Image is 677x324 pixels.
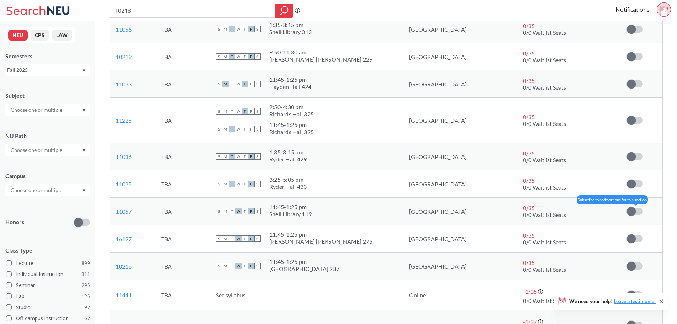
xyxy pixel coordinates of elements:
td: TBA [155,253,210,280]
span: 1899 [79,259,90,267]
span: M [222,208,229,214]
span: S [254,235,261,242]
span: T [229,235,235,242]
span: W [235,81,242,87]
span: T [242,26,248,32]
svg: Dropdown arrow [82,189,86,192]
span: T [229,108,235,115]
span: M [222,181,229,187]
div: 3:25 - 5:05 pm [269,176,307,183]
td: [GEOGRAPHIC_DATA] [403,253,517,280]
input: Choose one or multiple [7,146,67,154]
span: T [242,181,248,187]
td: [GEOGRAPHIC_DATA] [403,98,517,143]
td: TBA [155,280,210,310]
div: Dropdown arrow [5,104,90,116]
button: LAW [52,30,72,41]
td: TBA [155,225,210,253]
span: F [248,153,254,160]
div: Campus [5,172,90,180]
span: T [229,208,235,214]
span: F [248,53,254,60]
span: 97 [84,303,90,311]
span: 126 [81,292,90,300]
a: 10218 [116,263,132,270]
span: S [216,126,222,132]
button: CPS [31,30,49,41]
span: S [216,81,222,87]
a: 11033 [116,81,132,87]
div: NU Path [5,132,90,140]
label: Studio [6,303,90,312]
a: 11225 [116,117,132,124]
div: 11:45 - 1:25 pm [269,258,339,265]
div: 11:45 - 1:25 pm [269,231,373,238]
span: T [229,153,235,160]
span: 0/0 Waitlist Seats [523,239,566,245]
td: [GEOGRAPHIC_DATA] [403,170,517,198]
a: 16197 [116,235,132,242]
span: F [248,126,254,132]
td: [GEOGRAPHIC_DATA] [403,198,517,225]
a: Notifications [615,6,650,14]
div: Subject [5,92,90,100]
span: T [229,263,235,269]
span: M [222,153,229,160]
div: Snell Library 013 [269,28,312,36]
div: [PERSON_NAME] [PERSON_NAME] 229 [269,56,373,63]
div: 9:50 - 11:30 am [269,49,373,56]
span: T [229,181,235,187]
span: W [235,263,242,269]
span: 67 [84,314,90,322]
span: T [242,153,248,160]
div: [PERSON_NAME] [PERSON_NAME] 275 [269,238,373,245]
td: [GEOGRAPHIC_DATA] [403,43,517,70]
div: Richards Hall 325 [269,128,314,136]
span: Class Type [5,246,90,254]
td: Online [403,280,517,310]
span: W [235,26,242,32]
span: 0 / 35 [523,77,535,84]
span: See syllabus [216,292,245,298]
td: [GEOGRAPHIC_DATA] [403,143,517,170]
span: T [229,81,235,87]
span: S [254,181,261,187]
span: S [216,26,222,32]
td: [GEOGRAPHIC_DATA] [403,225,517,253]
span: 0/0 Waitlist Seats [523,211,566,218]
td: [GEOGRAPHIC_DATA] [403,70,517,98]
div: Fall 2025 [7,66,81,74]
div: magnifying glass [275,4,293,18]
span: W [235,181,242,187]
span: M [222,263,229,269]
span: T [242,81,248,87]
span: S [254,26,261,32]
td: TBA [155,198,210,225]
span: F [248,108,254,115]
a: 11056 [116,26,132,33]
p: Honors [5,218,24,226]
span: 0/0 Waitlist Seats [523,184,566,191]
td: TBA [155,143,210,170]
label: Off-campus instruction [6,314,90,323]
span: 0 / 35 [523,150,535,156]
div: 11:45 - 1:25 pm [269,203,312,211]
svg: Dropdown arrow [82,109,86,112]
td: TBA [155,170,210,198]
span: M [222,235,229,242]
td: TBA [155,70,210,98]
span: M [222,26,229,32]
span: 0/0 Waitlist Seats [523,297,566,304]
span: F [248,235,254,242]
span: 0/0 Waitlist Seats [523,266,566,273]
span: T [229,53,235,60]
span: S [254,263,261,269]
label: Lab [6,292,90,301]
svg: Dropdown arrow [82,149,86,152]
div: Ryder Hall 429 [269,156,307,163]
a: 11036 [116,153,132,160]
a: 10219 [116,53,132,60]
div: 11:45 - 1:25 pm [269,76,312,83]
span: S [216,53,222,60]
span: F [248,26,254,32]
